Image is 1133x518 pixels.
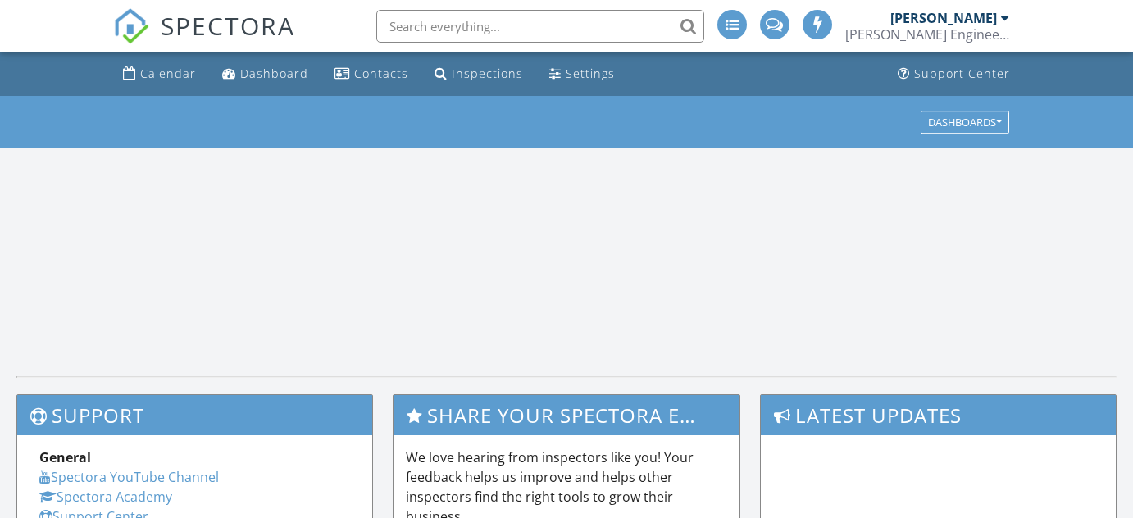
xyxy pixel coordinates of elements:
[914,66,1010,81] div: Support Center
[240,66,308,81] div: Dashboard
[890,10,997,26] div: [PERSON_NAME]
[845,26,1009,43] div: Schroeder Engineering, LLC
[39,468,219,486] a: Spectora YouTube Channel
[761,395,1116,435] h3: Latest Updates
[452,66,523,81] div: Inspections
[394,395,739,435] h3: Share Your Spectora Experience
[376,10,704,43] input: Search everything...
[928,116,1002,128] div: Dashboards
[113,8,149,44] img: The Best Home Inspection Software - Spectora
[116,59,202,89] a: Calendar
[17,395,372,435] h3: Support
[428,59,530,89] a: Inspections
[140,66,196,81] div: Calendar
[161,8,295,43] span: SPECTORA
[543,59,621,89] a: Settings
[113,22,295,57] a: SPECTORA
[39,448,91,466] strong: General
[39,488,172,506] a: Spectora Academy
[328,59,415,89] a: Contacts
[921,111,1009,134] button: Dashboards
[354,66,408,81] div: Contacts
[566,66,615,81] div: Settings
[891,59,1017,89] a: Support Center
[216,59,315,89] a: Dashboard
